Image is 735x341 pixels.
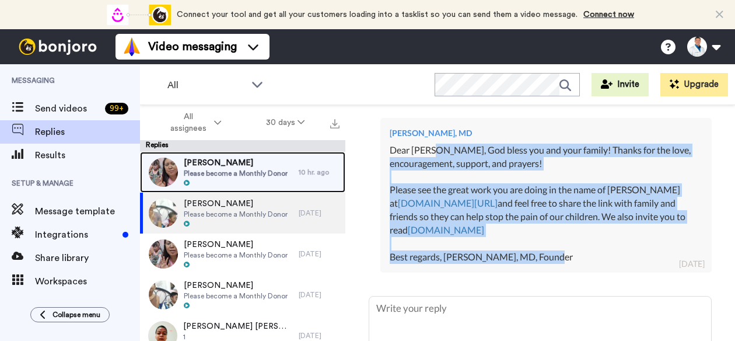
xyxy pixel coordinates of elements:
[35,204,140,218] span: Message template
[583,11,634,19] a: Connect now
[140,152,345,193] a: [PERSON_NAME]Please become a Monthly Donor10 hr. ago
[164,111,212,134] span: All assignees
[35,102,100,116] span: Send videos
[107,5,171,25] div: animation
[330,119,339,128] img: export.svg
[140,193,345,234] a: [PERSON_NAME]Please become a Monthly Donor[DATE]
[679,258,705,270] div: [DATE]
[123,37,141,56] img: vm-color.svg
[299,168,339,177] div: 10 hr. ago
[390,127,702,139] div: [PERSON_NAME], MD
[177,11,577,19] span: Connect your tool and get all your customers loading into a tasklist so you can send them a video...
[140,234,345,274] a: [PERSON_NAME]Please become a Monthly Donor[DATE]
[591,73,649,96] button: Invite
[183,321,293,332] span: [PERSON_NAME] [PERSON_NAME]
[149,158,178,187] img: dc47b7fe-ecd9-4ff2-b948-0f7ba99ea540-thumb.jpg
[167,78,246,92] span: All
[184,250,288,260] span: Please become a Monthly Donor
[184,198,288,210] span: [PERSON_NAME]
[140,140,345,152] div: Replies
[398,197,498,208] a: [DOMAIN_NAME][URL]
[184,239,288,250] span: [PERSON_NAME]
[184,210,288,219] span: Please become a Monthly Donor
[299,208,339,218] div: [DATE]
[35,251,140,265] span: Share library
[148,39,237,55] span: Video messaging
[142,106,244,139] button: All assignees
[149,280,178,309] img: b89c4be3-946b-4aaf-8f71-1971a9badb44-thumb.jpg
[14,39,101,55] img: bj-logo-header-white.svg
[408,224,484,235] a: [DOMAIN_NAME]
[149,199,178,228] img: b3feaace-e6b0-4329-a1d6-d3b3dacc546b-thumb.jpg
[184,157,288,169] span: [PERSON_NAME]
[390,144,702,264] div: Dear [PERSON_NAME], God bless you and your family! Thanks for the love, encouragement, support, a...
[35,228,118,242] span: Integrations
[35,125,140,139] span: Replies
[30,307,110,322] button: Collapse menu
[184,169,288,178] span: Please become a Monthly Donor
[299,249,339,259] div: [DATE]
[184,280,288,291] span: [PERSON_NAME]
[140,274,345,315] a: [PERSON_NAME]Please become a Monthly Donor[DATE]
[35,274,140,288] span: Workspaces
[299,331,339,340] div: [DATE]
[660,73,728,96] button: Upgrade
[327,114,343,131] button: Export all results that match these filters now.
[244,112,327,133] button: 30 days
[184,291,288,301] span: Please become a Monthly Donor
[149,239,178,269] img: a5cf85f1-0489-4daf-8a77-c6463301ed78-thumb.jpg
[35,148,140,162] span: Results
[105,103,128,114] div: 99 +
[299,290,339,300] div: [DATE]
[52,310,100,319] span: Collapse menu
